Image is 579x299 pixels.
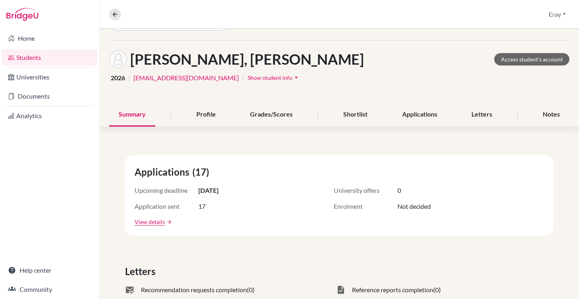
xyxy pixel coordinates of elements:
[135,202,198,211] span: Application sent
[393,103,447,127] div: Applications
[125,264,158,279] span: Letters
[130,51,364,68] h1: [PERSON_NAME], [PERSON_NAME]
[334,103,377,127] div: Shortlist
[2,262,98,278] a: Help center
[141,285,247,295] span: Recommendation requests completion
[2,281,98,297] a: Community
[462,103,502,127] div: Letters
[334,186,397,195] span: University offers
[135,186,198,195] span: Upcoming deadline
[6,8,38,21] img: Bridge-U
[397,186,401,195] span: 0
[248,74,292,81] span: Show student info
[2,30,98,46] a: Home
[336,285,346,295] span: task
[334,202,397,211] span: Enrolment
[292,73,300,81] i: arrow_drop_down
[2,88,98,104] a: Documents
[187,103,225,127] div: Profile
[128,73,130,83] span: |
[198,202,205,211] span: 17
[352,285,433,295] span: Reference reports completion
[165,219,172,225] a: arrow_forward
[2,108,98,124] a: Analytics
[109,50,127,68] img: Kaan Alp Alpman's avatar
[133,73,239,83] a: [EMAIL_ADDRESS][DOMAIN_NAME]
[198,186,219,195] span: [DATE]
[109,103,155,127] div: Summary
[247,71,301,84] button: Show student infoarrow_drop_down
[125,285,135,295] span: mark_email_read
[397,202,431,211] span: Not decided
[192,165,212,179] span: (17)
[2,69,98,85] a: Universities
[433,285,441,295] span: (0)
[111,73,125,83] span: 2026
[247,285,254,295] span: (0)
[241,103,302,127] div: Grades/Scores
[135,165,192,179] span: Applications
[2,50,98,65] a: Students
[533,103,569,127] div: Notes
[494,53,569,65] a: Access student's account
[545,7,569,22] button: Eray
[135,218,165,226] a: View details
[242,73,244,83] span: |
